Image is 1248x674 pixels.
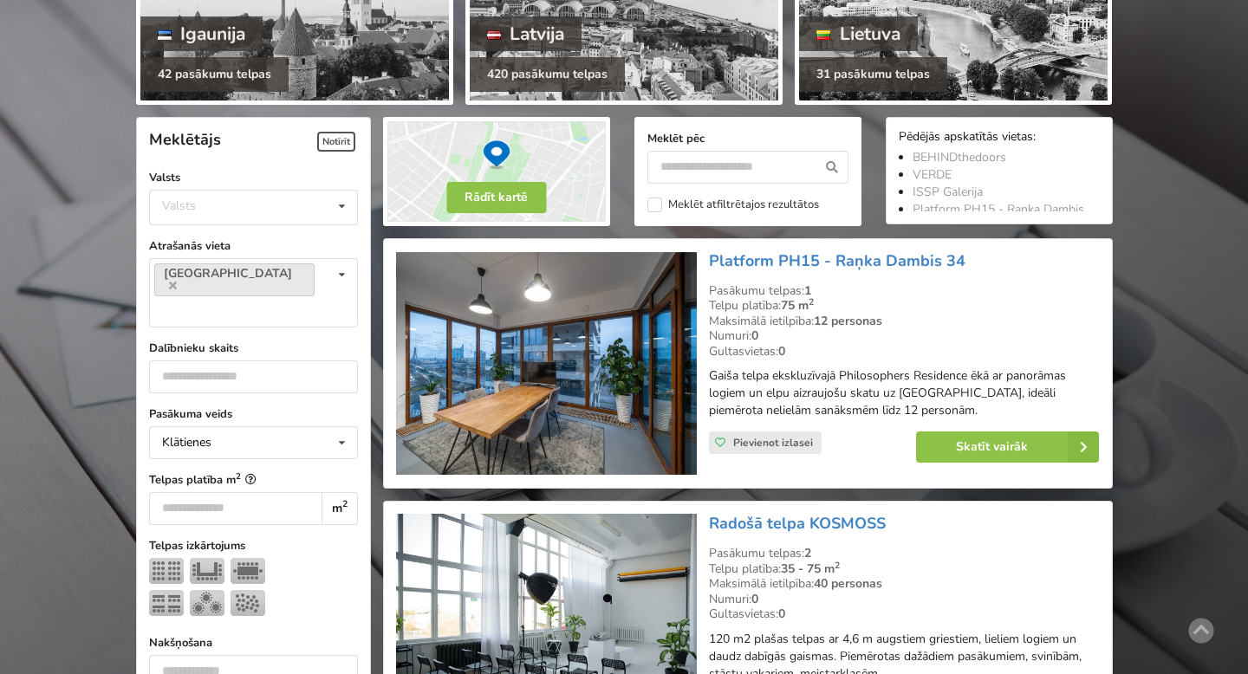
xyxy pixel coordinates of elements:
[709,576,1099,592] div: Maksimālā ietilpība:
[709,250,965,271] a: Platform PH15 - Raņka Dambis 34
[172,100,186,114] img: tab_keywords_by_traffic_grey.svg
[913,201,1084,235] a: Platform PH15 - Raņka Dambis 34
[149,537,358,554] label: Telpas izkārtojums
[149,169,358,186] label: Valsts
[899,130,1100,146] div: Pēdējās apskatītās vietas:
[913,166,952,183] a: VERDE
[835,559,840,572] sup: 2
[709,344,1099,360] div: Gultasvietas:
[781,561,840,577] strong: 35 - 75 m
[913,184,983,200] a: ISSP Galerija
[162,437,211,449] div: Klātienes
[913,149,1006,165] a: BEHINDthedoors
[45,45,191,59] div: Domain: [DOMAIN_NAME]
[809,295,814,308] sup: 2
[149,405,358,423] label: Pasākuma veids
[190,590,224,616] img: Bankets
[322,492,357,525] div: m
[709,367,1099,419] p: Gaiša telpa ekskluzīvajā Philosophers Residence ēkā ar panorāmas logiem un elpu aizraujošu skatu ...
[236,470,241,482] sup: 2
[162,198,196,213] div: Valsts
[49,28,85,42] div: v 4.0.25
[814,575,882,592] strong: 40 personas
[149,340,358,357] label: Dalībnieku skaits
[231,558,265,584] img: Sapulce
[140,16,263,51] div: Igaunija
[28,28,42,42] img: logo_orange.svg
[709,314,1099,329] div: Maksimālā ietilpība:
[149,590,184,616] img: Klase
[804,282,811,299] strong: 1
[231,590,265,616] img: Pieņemšana
[190,558,224,584] img: U-Veids
[916,431,1099,463] a: Skatīt vairāk
[709,298,1099,314] div: Telpu platība:
[396,251,697,476] img: Neierastas vietas | Rīga | Platform PH15 - Raņka Dambis 34
[709,283,1099,299] div: Pasākumu telpas:
[751,327,758,344] strong: 0
[709,513,886,534] a: Radošā telpa KOSMOSS
[804,545,811,561] strong: 2
[149,471,358,489] label: Telpas platība m
[781,297,814,314] strong: 75 m
[470,16,582,51] div: Latvija
[647,198,819,212] label: Meklēt atfiltrētajos rezultātos
[317,132,355,152] span: Notīrīt
[751,591,758,607] strong: 0
[47,100,61,114] img: tab_domain_overview_orange.svg
[799,16,918,51] div: Lietuva
[28,45,42,59] img: website_grey.svg
[709,328,1099,344] div: Numuri:
[778,343,785,360] strong: 0
[799,57,947,92] div: 31 pasākumu telpas
[192,102,292,113] div: Keywords by Traffic
[733,436,813,450] span: Pievienot izlasei
[470,57,625,92] div: 420 pasākumu telpas
[778,606,785,622] strong: 0
[342,497,348,510] sup: 2
[709,561,1099,577] div: Telpu platība:
[149,237,358,255] label: Atrašanās vieta
[446,182,546,213] button: Rādīt kartē
[383,117,610,226] img: Rādīt kartē
[149,558,184,584] img: Teātris
[140,57,289,92] div: 42 pasākumu telpas
[154,263,315,296] a: [GEOGRAPHIC_DATA]
[709,592,1099,607] div: Numuri:
[647,130,848,147] label: Meklēt pēc
[149,634,358,651] label: Nakšņošana
[66,102,155,113] div: Domain Overview
[709,546,1099,561] div: Pasākumu telpas:
[709,606,1099,622] div: Gultasvietas:
[149,129,221,150] span: Meklētājs
[814,313,882,329] strong: 12 personas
